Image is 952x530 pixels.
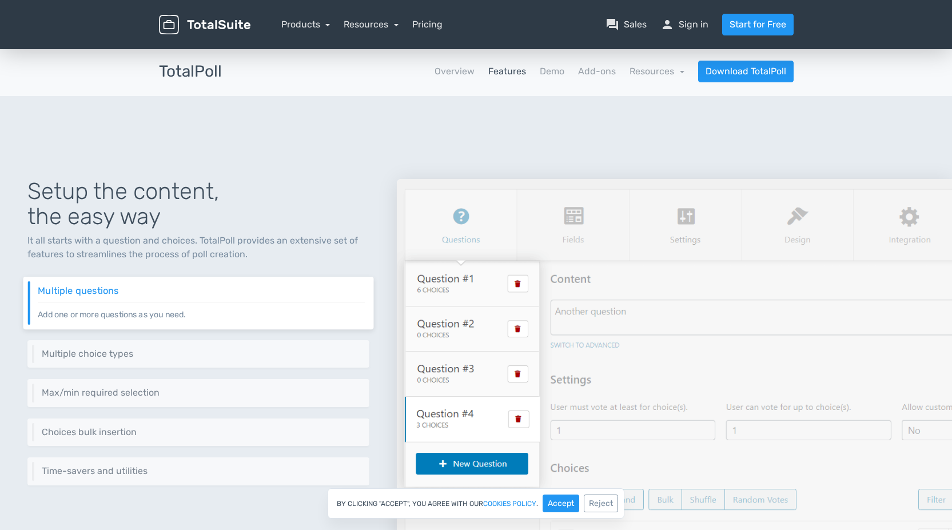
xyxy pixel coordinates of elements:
h1: Setup the content, the easy way [27,179,369,229]
a: Demo [540,65,564,78]
div: By clicking "Accept", you agree with our . [328,488,624,519]
h6: Choices bulk insertion [42,427,361,437]
span: question_answer [606,18,619,31]
button: Accept [543,495,579,512]
a: Add-ons [578,65,616,78]
a: Products [281,19,330,30]
span: person [660,18,674,31]
a: Pricing [412,18,443,31]
h6: Multiple choice types [42,349,361,359]
img: TotalSuite for WordPress [159,15,250,35]
h6: Multiple questions [38,285,365,296]
a: Overview [435,65,475,78]
a: Start for Free [722,14,794,35]
a: Resources [344,19,399,30]
p: Shuffle choices, insert random votes and more utilities that save you more time and effort. [42,476,361,477]
a: Resources [630,66,684,77]
p: Add one or more questions as you need. [38,302,365,321]
p: Set the minimum and the maximum selection per question, you can even disable the minimum required... [42,398,361,399]
a: personSign in [660,18,708,31]
h3: TotalPoll [159,63,222,81]
button: Reject [584,495,618,512]
h6: Max/min required selection [42,388,361,398]
a: Features [488,65,526,78]
a: cookies policy [483,500,536,507]
h6: Time-savers and utilities [42,466,361,476]
a: question_answerSales [606,18,647,31]
p: It all starts with a question and choices. TotalPoll provides an extensive set of features to str... [27,234,369,261]
a: Download TotalPoll [698,61,794,82]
